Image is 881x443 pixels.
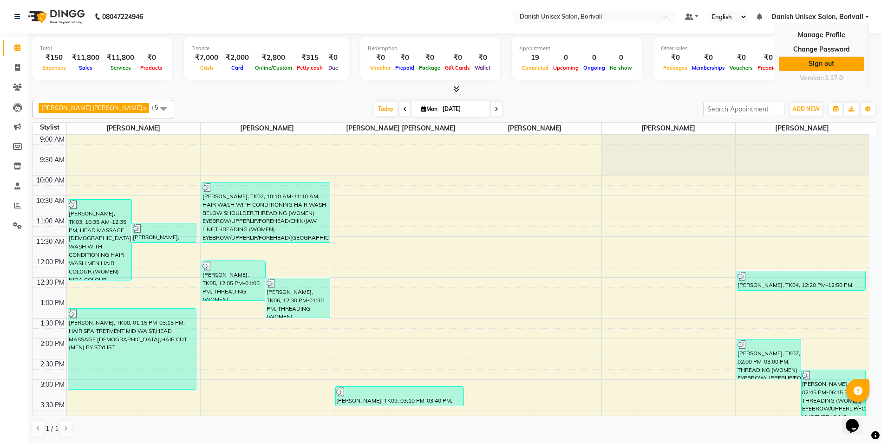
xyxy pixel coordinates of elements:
span: 1 / 1 [46,424,59,434]
div: ₹11,800 [103,52,138,63]
a: Manage Profile [779,28,864,42]
div: Redemption [368,45,493,52]
span: Package [417,65,443,71]
span: Online/Custom [253,65,294,71]
span: Products [138,65,165,71]
span: Prepaids [755,65,782,71]
div: ₹0 [393,52,417,63]
span: ADD NEW [792,105,820,112]
span: [PERSON_NAME] [67,123,200,134]
div: [PERSON_NAME], TK01, 11:10 AM-11:40 AM, HAIR CUT (MEN) BY STYLIST [132,223,196,242]
div: 2:00 PM [39,339,66,349]
span: No show [607,65,634,71]
div: ₹0 [755,52,782,63]
div: Version:3.17.0 [779,72,864,85]
div: ₹0 [138,52,165,63]
div: 0 [607,52,634,63]
div: ₹0 [417,52,443,63]
span: Prepaid [393,65,417,71]
div: 2:30 PM [39,359,66,369]
span: Wallet [472,65,493,71]
div: Appointment [519,45,634,52]
div: [PERSON_NAME], TK09, 03:10 PM-03:40 PM, HAIR CUT (MEN) BY SENIOR STYLIST [336,387,464,406]
div: [PERSON_NAME], TK03, 10:35 AM-12:35 PM, HEAD MASSAGE [DEMOGRAPHIC_DATA],HAIR WASH WITH CONDITIONI... [68,200,132,280]
span: Cash [198,65,215,71]
div: 1:30 PM [39,319,66,328]
div: 3:30 PM [39,400,66,410]
span: Gift Cards [443,65,472,71]
a: Change Password [779,42,864,57]
div: 1:00 PM [39,298,66,308]
input: 2025-09-01 [440,102,486,116]
div: ₹11,800 [68,52,103,63]
div: ₹2,000 [222,52,253,63]
span: Ongoing [581,65,607,71]
div: [PERSON_NAME], TK08, 01:15 PM-03:15 PM, HAIR SPA TRETMENT MID WAIST,HEAD MASSAGE [DEMOGRAPHIC_DAT... [68,309,196,389]
div: ₹150 [40,52,68,63]
span: [PERSON_NAME] [602,123,735,134]
div: ₹7,000 [191,52,222,63]
span: [PERSON_NAME] [468,123,601,134]
div: Total [40,45,165,52]
div: Other sales [661,45,811,52]
span: [PERSON_NAME] [PERSON_NAME] [334,123,468,134]
b: 08047224946 [102,4,143,30]
div: [PERSON_NAME], TK07, 02:00 PM-03:00 PM, THREADING (WOMEN) EYEBROW/UPPERLIP/FOREHEAD/[GEOGRAPHIC_D... [737,339,801,379]
div: [PERSON_NAME], TK05, 12:05 PM-01:05 PM, THREADING (WOMEN) EYEBROW/UPPERLIP/FOREHEAD/[GEOGRAPHIC_D... [202,261,266,300]
span: Services [108,65,133,71]
span: Card [229,65,246,71]
div: ₹0 [443,52,472,63]
div: ₹315 [294,52,325,63]
div: ₹0 [325,52,341,63]
span: Expenses [40,65,68,71]
div: 10:00 AM [34,176,66,185]
span: Due [326,65,340,71]
span: [PERSON_NAME] [PERSON_NAME] [41,104,142,111]
div: 11:00 AM [34,216,66,226]
input: Search Appointment [703,102,784,116]
div: 9:00 AM [38,135,66,144]
div: [PERSON_NAME], TK02, 10:10 AM-11:40 AM, HAIR WASH WITH CONDITIONING HAIR WASH BELOW SHOULDER,THRE... [202,182,330,242]
div: 0 [581,52,607,63]
span: [PERSON_NAME] [736,123,869,134]
button: ADD NEW [790,103,822,116]
span: Upcoming [551,65,581,71]
div: ₹2,800 [253,52,294,63]
div: ₹0 [661,52,690,63]
div: 0 [551,52,581,63]
div: 10:30 AM [34,196,66,206]
span: Mon [419,105,440,112]
div: [PERSON_NAME], TK04, 12:20 PM-12:50 PM, THREADING (WOMEN) EYEBROW/UPPERLIP/FOREHEAD/[GEOGRAPHIC_D... [737,271,865,290]
div: ₹0 [690,52,727,63]
span: +5 [151,104,165,111]
div: 12:00 PM [35,257,66,267]
a: Sign out [779,57,864,71]
div: [PERSON_NAME], TK06, 12:30 PM-01:30 PM, THREADING (WOMEN) EYEBROW/UPPERLIP/FOREHEAD/[GEOGRAPHIC_D... [266,278,330,318]
div: 11:30 AM [34,237,66,247]
span: Sales [77,65,95,71]
span: Vouchers [727,65,755,71]
div: 12:30 PM [35,278,66,287]
a: x [142,104,146,111]
span: Danish Unisex Salon, Borivali [771,12,863,22]
div: ₹0 [472,52,493,63]
div: 19 [519,52,551,63]
span: Petty cash [294,65,325,71]
div: ₹0 [727,52,755,63]
div: Finance [191,45,341,52]
div: 9:30 AM [38,155,66,165]
iframe: chat widget [842,406,872,434]
img: logo [24,4,87,30]
span: Voucher [368,65,393,71]
span: Today [374,102,398,116]
div: Stylist [33,123,66,132]
span: Packages [661,65,690,71]
div: ₹0 [368,52,393,63]
span: Completed [519,65,551,71]
span: [PERSON_NAME] [201,123,334,134]
span: Memberships [690,65,727,71]
div: 3:00 PM [39,380,66,390]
